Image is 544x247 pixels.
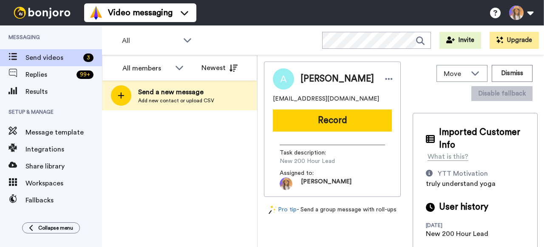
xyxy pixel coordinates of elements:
[273,68,294,90] img: Image of Aimee
[273,95,379,103] span: [EMAIL_ADDRESS][DOMAIN_NAME]
[25,195,102,205] span: Fallbacks
[301,177,351,190] span: [PERSON_NAME]
[269,205,276,214] img: magic-wand.svg
[444,69,467,79] span: Move
[280,169,339,177] span: Assigned to:
[25,161,102,171] span: Share library
[438,168,488,179] div: YTT Motivation
[273,109,392,132] button: Record
[428,152,468,162] div: What is this?
[492,65,533,82] button: Dismiss
[426,222,481,229] div: [DATE]
[280,157,360,166] span: New 200 Hour Lead
[108,7,173,19] span: Video messaging
[83,53,93,62] div: 3
[25,53,80,63] span: Send videos
[490,32,539,49] button: Upgrade
[25,144,102,154] span: Integrations
[426,180,496,187] span: truly understand yoga
[471,86,533,101] button: Disable fallback
[280,177,292,190] img: a3382300-4154-4a20-a4c5-c030e4290418-1715966153.jpg
[25,178,102,188] span: Workspaces
[195,59,244,76] button: Newest
[138,97,214,104] span: Add new contact or upload CSV
[89,6,103,20] img: vm-color.svg
[122,63,171,73] div: All members
[300,73,374,85] span: [PERSON_NAME]
[138,87,214,97] span: Send a new message
[280,149,339,157] span: Task description :
[76,70,93,79] div: 99 +
[10,7,74,19] img: bj-logo-header-white.svg
[38,225,73,231] span: Collapse menu
[439,201,488,213] span: User history
[122,36,179,46] span: All
[269,205,297,214] a: Pro tip
[25,70,73,80] span: Replies
[22,222,80,233] button: Collapse menu
[439,32,481,49] button: Invite
[25,87,102,97] span: Results
[439,126,524,152] span: Imported Customer Info
[25,127,102,138] span: Message template
[426,229,488,239] div: New 200 Hour Lead
[264,205,401,214] div: - Send a group message with roll-ups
